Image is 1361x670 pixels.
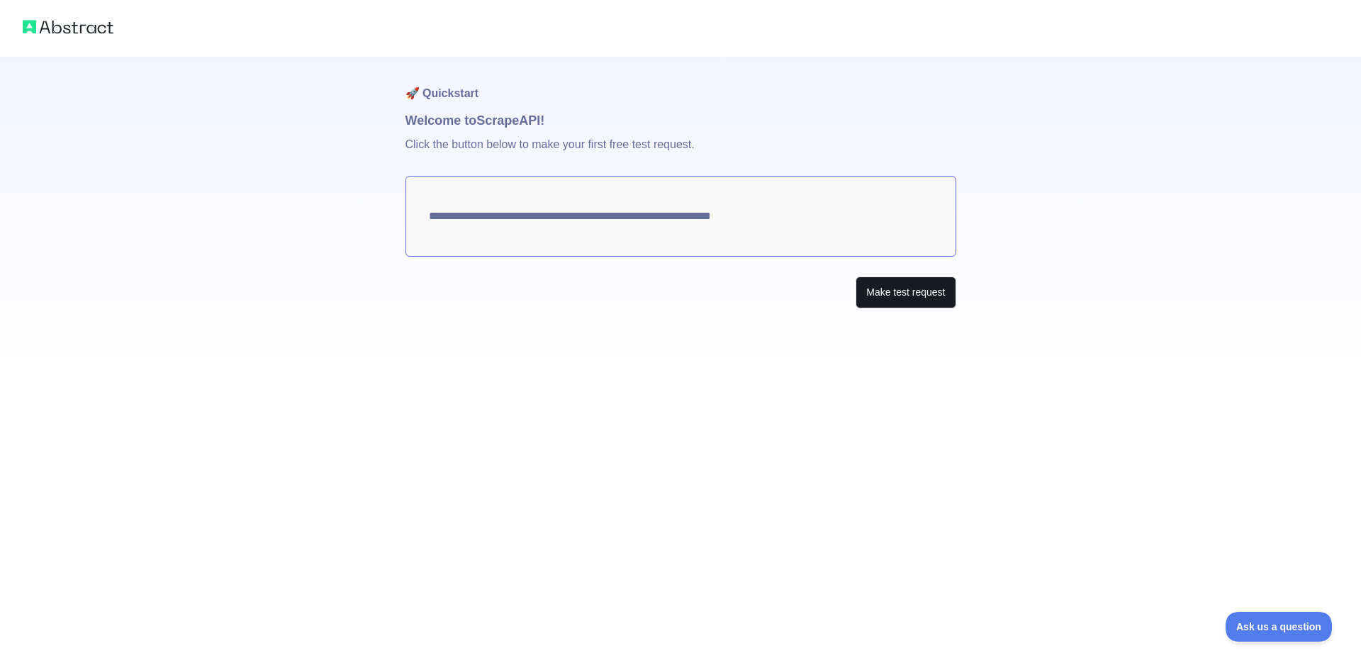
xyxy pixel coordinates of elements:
[405,57,956,111] h1: 🚀 Quickstart
[856,277,956,308] button: Make test request
[405,130,956,176] p: Click the button below to make your first free test request.
[23,17,113,37] img: Abstract logo
[405,111,956,130] h1: Welcome to Scrape API!
[1226,612,1333,642] iframe: Toggle Customer Support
